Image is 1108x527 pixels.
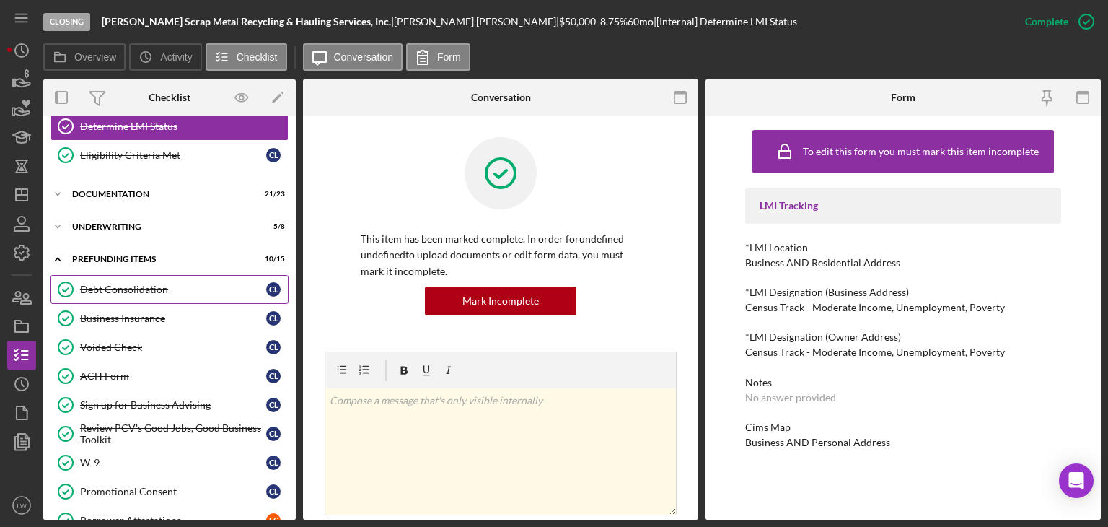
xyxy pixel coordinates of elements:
label: Form [437,51,461,63]
div: W-9 [80,457,266,469]
div: Determine LMI Status [80,121,288,132]
div: Form [891,92,915,103]
div: To edit this form you must mark this item incomplete [803,146,1039,157]
div: 60 mo [628,16,654,27]
label: Conversation [334,51,394,63]
div: C L [266,148,281,162]
div: Documentation [72,190,249,199]
div: C L [266,484,281,499]
div: *LMI Location [745,242,1061,253]
a: Review PCV's Good Jobs, Good Business ToolkitCL [50,419,289,448]
div: 8.75 % [600,16,628,27]
div: Underwriting [72,222,249,231]
div: Debt Consolidation [80,284,266,295]
div: Notes [745,377,1061,388]
div: Promotional Consent [80,486,266,497]
a: Sign up for Business AdvisingCL [50,391,289,419]
div: | [102,16,394,27]
div: Borrower Attestations [80,515,266,526]
div: *LMI Designation (Business Address) [745,287,1061,298]
div: Complete [1025,7,1068,36]
a: ACH FormCL [50,362,289,391]
div: No answer provided [745,392,836,404]
div: C L [266,369,281,383]
div: 5 / 8 [259,222,285,231]
a: Determine LMI Status [50,112,289,141]
button: LW [7,491,36,520]
div: Cims Map [745,422,1061,433]
a: Voided CheckCL [50,333,289,362]
a: W-9CL [50,448,289,477]
div: C L [266,456,281,470]
div: *LMI Designation (Owner Address) [745,331,1061,343]
button: Activity [129,43,201,71]
div: ACH Form [80,370,266,382]
button: Complete [1011,7,1101,36]
div: Eligibility Criteria Met [80,149,266,161]
div: | [Internal] Determine LMI Status [654,16,797,27]
div: 21 / 23 [259,190,285,199]
div: Mark Incomplete [462,287,539,315]
a: Debt ConsolidationCL [50,275,289,304]
div: Business AND Personal Address [745,437,890,448]
button: Checklist [206,43,287,71]
b: [PERSON_NAME] Scrap Metal Recycling & Hauling Services, Inc. [102,15,391,27]
div: Census Track - Moderate Income, Unemployment, Poverty [745,302,1005,313]
label: Overview [74,51,116,63]
div: C L [266,398,281,412]
div: Business Insurance [80,313,266,324]
label: Checklist [237,51,278,63]
div: C L [266,311,281,326]
a: Business InsuranceCL [50,304,289,333]
a: Eligibility Criteria MetCL [50,141,289,170]
div: Business AND Residential Address [745,257,900,269]
button: Overview [43,43,126,71]
div: C L [266,340,281,354]
div: LMI Tracking [760,200,1047,212]
button: Conversation [303,43,403,71]
div: Sign up for Business Advising [80,399,266,411]
text: LW [17,502,27,510]
div: Conversation [471,92,531,103]
div: 10 / 15 [259,255,285,263]
a: Promotional ConsentCL [50,477,289,506]
div: Closing [43,13,90,31]
button: Form [406,43,470,71]
div: [PERSON_NAME] [PERSON_NAME] | [394,16,559,27]
div: C L [266,282,281,297]
div: Checklist [149,92,190,103]
label: Activity [160,51,192,63]
button: Mark Incomplete [425,287,576,315]
div: $50,000 [559,16,600,27]
div: Open Intercom Messenger [1059,463,1094,498]
p: This item has been marked complete. In order for undefined undefined to upload documents or edit ... [361,231,641,279]
div: Voided Check [80,341,266,353]
div: C L [266,427,281,441]
div: Review PCV's Good Jobs, Good Business Toolkit [80,422,266,445]
div: Census Track - Moderate Income, Unemployment, Poverty [745,347,1005,358]
div: Prefunding Items [72,255,249,263]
